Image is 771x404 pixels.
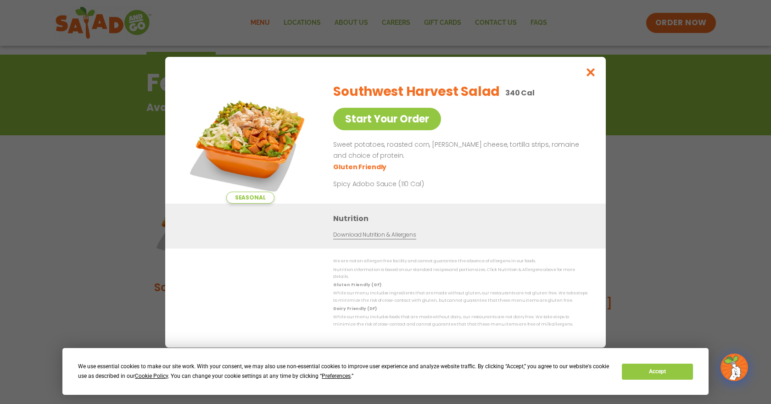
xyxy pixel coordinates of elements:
[576,57,606,88] button: Close modal
[333,266,587,280] p: Nutrition information is based on our standard recipes and portion sizes. Click Nutrition & Aller...
[333,290,587,304] p: While our menu includes ingredients that are made without gluten, our restaurants are not gluten ...
[135,373,168,379] span: Cookie Policy
[322,373,351,379] span: Preferences
[333,258,587,265] p: We are not an allergen free facility and cannot guarantee the absence of allergens in our foods.
[186,75,314,204] img: Featured product photo for Southwest Harvest Salad
[226,192,274,204] span: Seasonal
[333,213,592,224] h3: Nutrition
[333,231,416,239] a: Download Nutrition & Allergens
[333,139,584,161] p: Sweet potatoes, roasted corn, [PERSON_NAME] cheese, tortilla strips, romaine and choice of protein.
[333,82,500,101] h2: Southwest Harvest Salad
[333,306,376,311] strong: Dairy Friendly (DF)
[622,364,693,380] button: Accept
[505,87,535,99] p: 340 Cal
[333,314,587,328] p: While our menu includes foods that are made without dairy, our restaurants are not dairy free. We...
[62,348,709,395] div: Cookie Consent Prompt
[78,362,611,381] div: We use essential cookies to make our site work. With your consent, we may also use non-essential ...
[721,354,747,380] img: wpChatIcon
[333,162,388,172] li: Gluten Friendly
[333,179,503,188] p: Spicy Adobo Sauce (110 Cal)
[333,108,441,130] a: Start Your Order
[333,282,381,288] strong: Gluten Friendly (GF)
